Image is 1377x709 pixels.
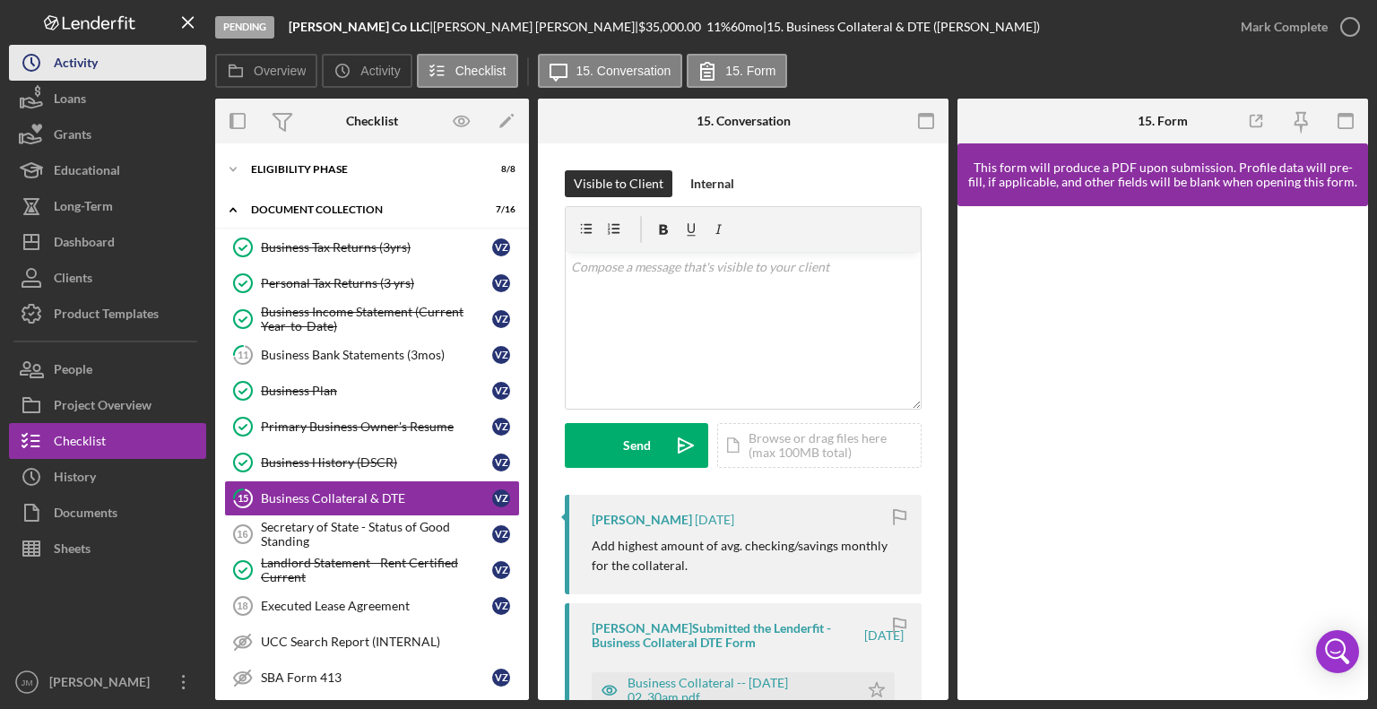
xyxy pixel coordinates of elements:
[238,349,248,360] tspan: 11
[638,20,706,34] div: $35,000.00
[1223,9,1368,45] button: Mark Complete
[492,454,510,471] div: V Z
[224,624,520,660] a: UCC Search Report (INTERNAL)
[1138,114,1188,128] div: 15. Form
[1241,9,1328,45] div: Mark Complete
[224,373,520,409] a: Business PlanVZ
[592,513,692,527] div: [PERSON_NAME]
[289,20,433,34] div: |
[45,664,161,705] div: [PERSON_NAME]
[492,274,510,292] div: V Z
[237,529,247,540] tspan: 16
[9,531,206,566] button: Sheets
[215,54,317,88] button: Overview
[54,531,91,571] div: Sheets
[9,459,206,495] a: History
[492,382,510,400] div: V Z
[261,348,492,362] div: Business Bank Statements (3mos)
[966,160,1359,189] div: This form will produce a PDF upon submission. Profile data will pre-fill, if applicable, and othe...
[864,628,904,643] time: 2025-07-02 06:30
[22,678,33,687] text: JM
[628,676,850,705] div: Business Collateral -- [DATE] 02_30am.pdf
[492,310,510,328] div: V Z
[251,164,471,175] div: Eligibility Phase
[261,384,492,398] div: Business Plan
[975,224,1352,682] iframe: Lenderfit form
[483,164,515,175] div: 8 / 8
[254,64,306,78] label: Overview
[690,170,734,197] div: Internal
[261,670,492,685] div: SBA Form 413
[592,621,862,650] div: [PERSON_NAME] Submitted the Lenderfit - Business Collateral DTE Form
[224,445,520,480] a: Business History (DSCR)VZ
[681,170,743,197] button: Internal
[538,54,683,88] button: 15. Conversation
[565,170,672,197] button: Visible to Client
[492,525,510,543] div: V Z
[492,418,510,436] div: V Z
[289,19,429,34] b: [PERSON_NAME] Co LLC
[725,64,775,78] label: 15. Form
[492,489,510,507] div: V Z
[492,597,510,615] div: V Z
[261,491,492,506] div: Business Collateral & DTE
[237,601,247,611] tspan: 18
[360,64,400,78] label: Activity
[224,480,520,516] a: 15Business Collateral & DTEVZ
[261,556,492,584] div: Landlord Statement - Rent Certified Current
[592,672,895,708] button: Business Collateral -- [DATE] 02_30am.pdf
[224,552,520,588] a: Landlord Statement - Rent Certified CurrentVZ
[224,301,520,337] a: Business Income Statement (Current Year-to-Date)VZ
[224,660,520,696] a: SBA Form 413VZ
[261,635,519,649] div: UCC Search Report (INTERNAL)
[261,455,492,470] div: Business History (DSCR)
[592,536,904,576] p: Add highest amount of avg. checking/savings monthly for the collateral.
[261,419,492,434] div: Primary Business Owner's Resume
[492,346,510,364] div: V Z
[261,240,492,255] div: Business Tax Returns (3yrs)
[261,276,492,290] div: Personal Tax Returns (3 yrs)
[224,409,520,445] a: Primary Business Owner's ResumeVZ
[224,516,520,552] a: 16Secretary of State - Status of Good StandingVZ
[492,561,510,579] div: V Z
[695,513,734,527] time: 2025-07-15 18:19
[1316,630,1359,673] div: Open Intercom Messenger
[224,588,520,624] a: 18Executed Lease AgreementVZ
[9,423,206,459] button: Checklist
[687,54,787,88] button: 15. Form
[623,423,651,468] div: Send
[322,54,411,88] button: Activity
[455,64,507,78] label: Checklist
[54,423,106,463] div: Checklist
[224,337,520,373] a: 11Business Bank Statements (3mos)VZ
[565,423,708,468] button: Send
[9,495,206,531] button: Documents
[492,669,510,687] div: V Z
